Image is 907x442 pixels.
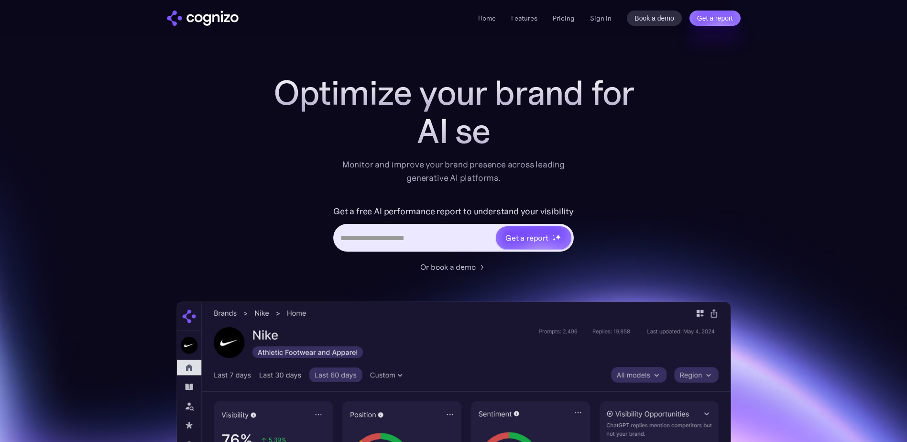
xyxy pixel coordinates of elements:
[420,261,487,273] a: Or book a demo
[511,14,537,22] a: Features
[505,232,548,243] div: Get a report
[167,11,239,26] img: cognizo logo
[478,14,496,22] a: Home
[590,12,612,24] a: Sign in
[495,225,572,250] a: Get a reportstarstarstar
[689,11,741,26] a: Get a report
[553,14,575,22] a: Pricing
[336,158,571,185] div: Monitor and improve your brand presence across leading generative AI platforms.
[420,261,476,273] div: Or book a demo
[553,234,554,236] img: star
[262,112,645,150] div: AI se
[167,11,239,26] a: home
[262,74,645,112] h1: Optimize your brand for
[553,238,556,241] img: star
[627,11,682,26] a: Book a demo
[555,234,561,240] img: star
[333,204,574,256] form: Hero URL Input Form
[333,204,574,219] label: Get a free AI performance report to understand your visibility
